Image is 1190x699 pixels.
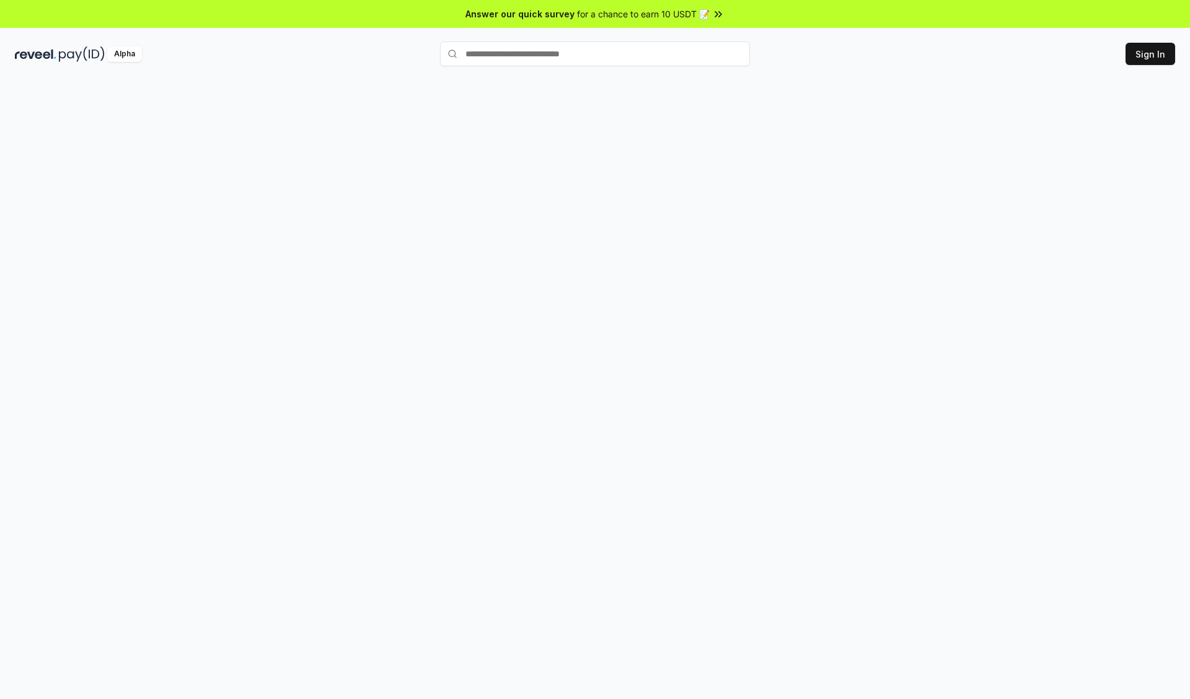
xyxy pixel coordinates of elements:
div: Alpha [107,46,142,62]
img: pay_id [59,46,105,62]
span: for a chance to earn 10 USDT 📝 [577,7,710,20]
span: Answer our quick survey [465,7,575,20]
button: Sign In [1126,43,1175,65]
img: reveel_dark [15,46,56,62]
